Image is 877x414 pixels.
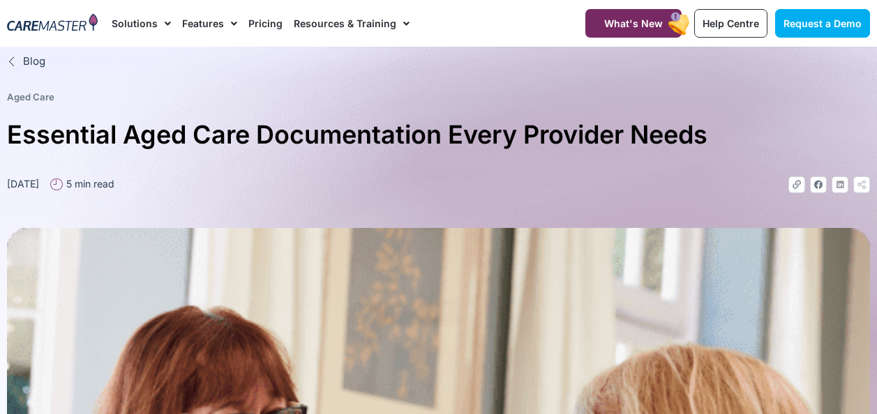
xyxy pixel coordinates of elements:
[7,114,870,155] h1: Essential Aged Care Documentation Every Provider Needs
[7,54,870,70] a: Blog
[775,9,870,38] a: Request a Demo
[703,17,759,29] span: Help Centre
[694,9,767,38] a: Help Centre
[63,176,114,191] span: 5 min read
[7,13,98,33] img: CareMaster Logo
[20,54,45,70] span: Blog
[784,17,862,29] span: Request a Demo
[7,178,39,190] time: [DATE]
[7,91,54,102] a: Aged Care
[585,9,682,38] a: What's New
[604,17,663,29] span: What's New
